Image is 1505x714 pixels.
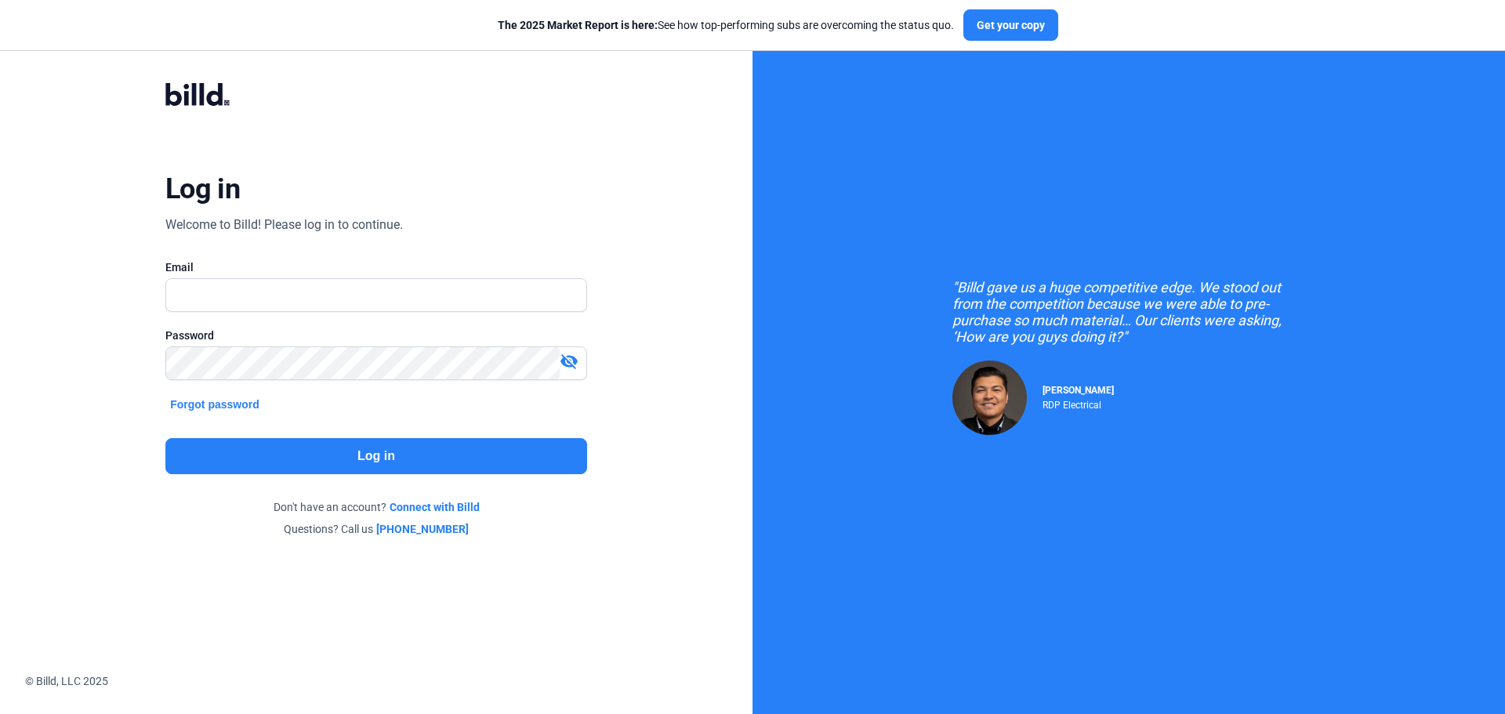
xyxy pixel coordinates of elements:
div: Questions? Call us [165,521,587,537]
button: Forgot password [165,396,264,413]
div: Welcome to Billd! Please log in to continue. [165,216,403,234]
a: [PHONE_NUMBER] [376,521,469,537]
div: Email [165,259,587,275]
span: [PERSON_NAME] [1043,385,1114,396]
button: Get your copy [963,9,1058,41]
div: "Billd gave us a huge competitive edge. We stood out from the competition because we were able to... [952,279,1305,345]
img: Raul Pacheco [952,361,1027,435]
div: See how top-performing subs are overcoming the status quo. [498,17,954,33]
span: The 2025 Market Report is here: [498,19,658,31]
button: Log in [165,438,587,474]
a: Connect with Billd [390,499,480,515]
mat-icon: visibility_off [560,352,578,371]
div: RDP Electrical [1043,396,1114,411]
div: Don't have an account? [165,499,587,515]
div: Password [165,328,587,343]
div: Log in [165,172,240,206]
